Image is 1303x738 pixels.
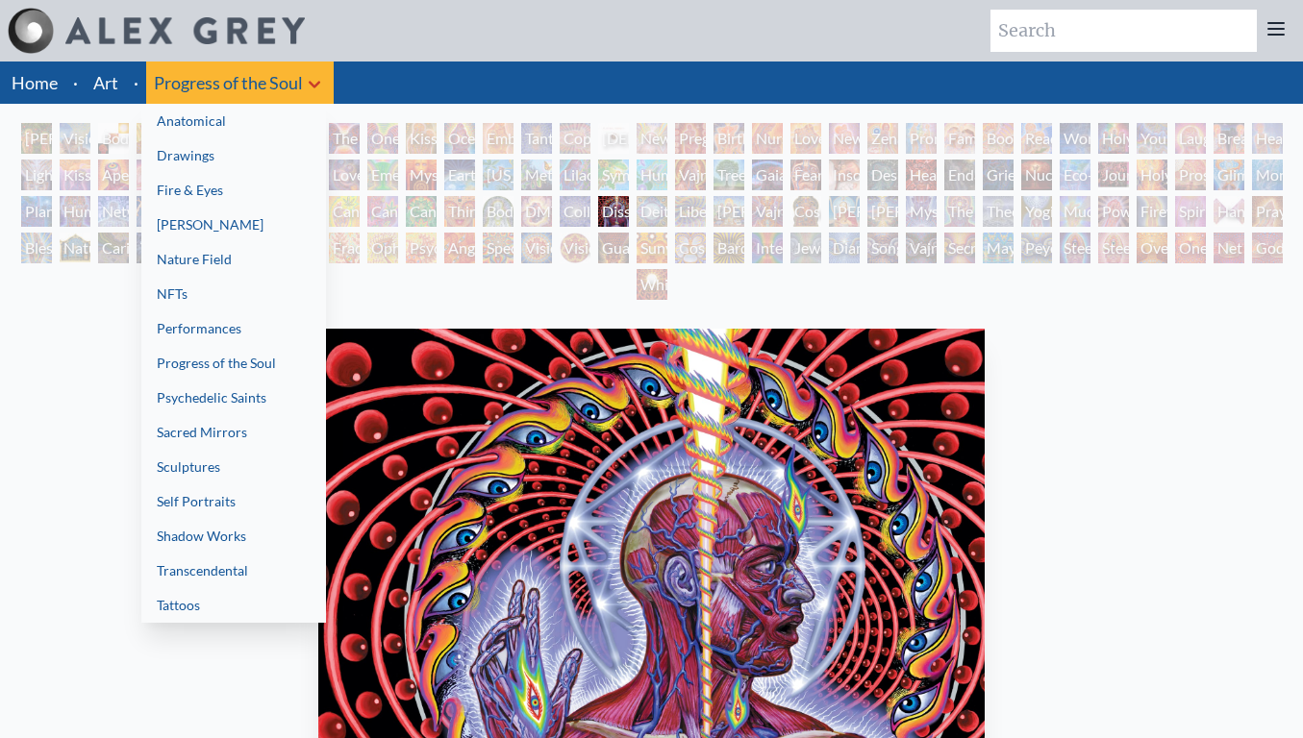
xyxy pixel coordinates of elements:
div: Glimpsing the Empyrean [1214,160,1244,190]
div: Journey of the Wounded Healer [1098,160,1129,190]
div: One Taste [367,123,398,154]
div: Cannabis Sutra [367,196,398,227]
div: Empowerment [137,160,167,190]
div: Endarkenment [944,160,975,190]
div: Holy Fire [1137,160,1167,190]
div: Young & Old [1137,123,1167,154]
div: New Family [829,123,860,154]
div: Blessing Hand [21,233,52,263]
div: Steeplehead 1 [1060,233,1090,263]
div: The Kiss [329,123,360,154]
div: Sunyata [637,233,667,263]
div: Steeplehead 2 [1098,233,1129,263]
div: Dissectional Art for Tool's Lateralus CD [598,196,629,227]
div: Contemplation [137,123,167,154]
div: Psychomicrograph of a Fractal Paisley Cherub Feather Tip [406,233,437,263]
div: Holy Family [1098,123,1129,154]
div: Aperture [98,160,129,190]
div: Healing [1252,123,1283,154]
div: Family [944,123,975,154]
div: Visionary Origin of Language [60,123,90,154]
div: [US_STATE] Song [483,160,514,190]
div: Earth Energies [444,160,475,190]
div: Godself [1252,233,1283,263]
div: Cosmic Elf [675,233,706,263]
div: The Seer [944,196,975,227]
div: Reading [1021,123,1052,154]
div: Humming Bird [637,160,667,190]
div: Nature of Mind [60,233,90,263]
div: Mayan Being [983,233,1014,263]
div: Newborn [637,123,667,154]
div: [PERSON_NAME] [829,196,860,227]
div: Vajra Horse [675,160,706,190]
div: Theologue [983,196,1014,227]
div: Love is a Cosmic Force [329,160,360,190]
a: Transcendental [141,553,326,588]
div: Spectral Lotus [483,233,514,263]
a: Sculptures [141,450,326,484]
div: Zena Lotus [867,123,898,154]
div: Lilacs [560,160,590,190]
a: Anatomical [141,104,326,138]
div: [PERSON_NAME] [714,196,744,227]
div: Interbeing [752,233,783,263]
div: Power to the Peaceful [1098,196,1129,227]
div: DMT - The Spirit Molecule [521,196,552,227]
div: Cannabacchus [406,196,437,227]
div: Symbiosis: Gall Wasp & Oak Tree [598,160,629,190]
div: Song of Vajra Being [867,233,898,263]
div: Tree & Person [714,160,744,190]
div: [PERSON_NAME] & Eve [21,123,52,154]
div: Vajra Being [906,233,937,263]
div: Headache [906,160,937,190]
div: Yogi & the Möbius Sphere [1021,196,1052,227]
a: Performances [141,311,326,346]
a: Nature Field [141,242,326,277]
div: Lightworker [137,196,167,227]
div: Mudra [1060,196,1090,227]
div: Kissing [406,123,437,154]
a: Sacred Mirrors [141,415,326,450]
div: Deities & Demons Drinking from the Milky Pool [637,196,667,227]
div: Mystic Eye [906,196,937,227]
div: Despair [867,160,898,190]
a: Fire & Eyes [141,173,326,208]
div: [PERSON_NAME] [867,196,898,227]
a: Psychedelic Saints [141,381,326,415]
div: Ophanic Eyelash [367,233,398,263]
a: Drawings [141,138,326,173]
div: Promise [906,123,937,154]
div: Eco-Atlas [1060,160,1090,190]
div: Prostration [1175,160,1206,190]
div: Pregnancy [675,123,706,154]
div: Spirit Animates the Flesh [1175,196,1206,227]
div: Embracing [483,123,514,154]
div: Birth [714,123,744,154]
div: Bardo Being [714,233,744,263]
div: Liberation Through Seeing [675,196,706,227]
div: Caring [98,233,129,263]
div: Net of Being [1214,233,1244,263]
div: Wonder [1060,123,1090,154]
div: Planetary Prayers [21,196,52,227]
div: Hands that See [1214,196,1244,227]
div: Nuclear Crucifixion [1021,160,1052,190]
div: Ocean of Love Bliss [444,123,475,154]
div: Monochord [1252,160,1283,190]
div: Body, Mind, Spirit [98,123,129,154]
div: White Light [637,269,667,300]
div: Lightweaver [21,160,52,190]
a: [PERSON_NAME] [141,208,326,242]
div: Mysteriosa 2 [406,160,437,190]
div: Guardian of Infinite Vision [598,233,629,263]
div: Boo-boo [983,123,1014,154]
div: Vision Crystal [521,233,552,263]
a: Self Portraits [141,484,326,519]
div: Peyote Being [1021,233,1052,263]
div: Copulating [560,123,590,154]
div: One [1175,233,1206,263]
div: Cannabis Mudra [329,196,360,227]
a: Shadow Works [141,519,326,553]
div: Human Geometry [60,196,90,227]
